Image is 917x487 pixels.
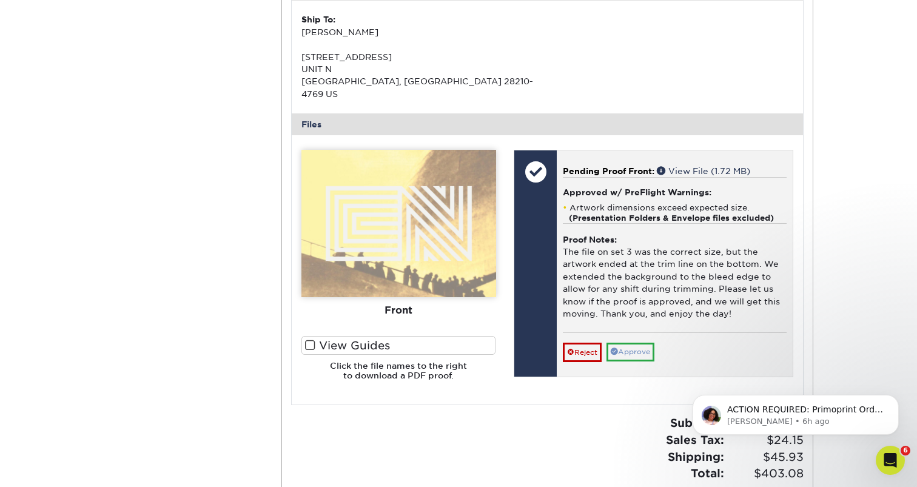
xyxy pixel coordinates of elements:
strong: (Presentation Folders & Envelope files excluded) [569,213,774,223]
iframe: Intercom notifications message [674,369,917,454]
h4: Approved w/ PreFlight Warnings: [563,187,787,197]
span: $403.08 [728,465,804,482]
div: Files [292,113,804,135]
div: [PERSON_NAME] [STREET_ADDRESS] UNIT N [GEOGRAPHIC_DATA], [GEOGRAPHIC_DATA] 28210-4769 US [301,13,548,100]
div: The file on set 3 was the correct size, but the artwork ended at the trim line on the bottom. We ... [563,223,787,332]
strong: Sales Tax: [666,433,724,446]
strong: Shipping: [668,450,724,463]
strong: Subtotal: [670,416,724,429]
a: Reject [563,343,602,362]
strong: Proof Notes: [563,235,617,244]
strong: Ship To: [301,15,335,24]
h6: Click the file names to the right to download a PDF proof. [301,361,496,391]
strong: Total: [691,466,724,480]
iframe: Google Customer Reviews [3,450,103,483]
span: Pending Proof Front: [563,166,654,176]
iframe: Intercom live chat [876,446,905,475]
a: Approve [606,343,654,361]
span: 6 [901,446,910,455]
span: $45.93 [728,449,804,466]
label: View Guides [301,336,496,355]
li: Artwork dimensions exceed expected size. [563,203,787,223]
a: View File (1.72 MB) [657,166,750,176]
div: Front [301,297,496,324]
